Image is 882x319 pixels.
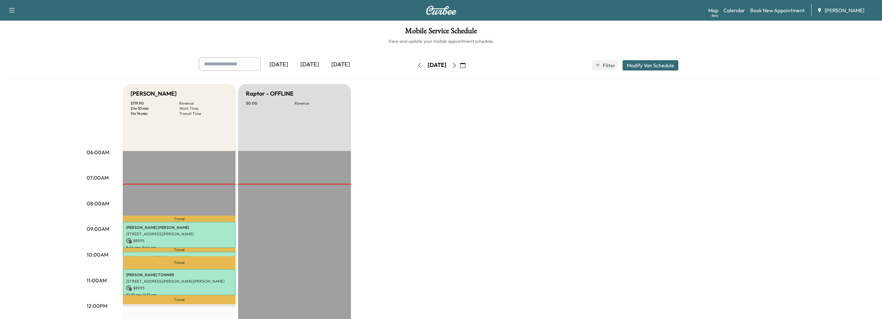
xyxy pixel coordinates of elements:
p: 1 hr 14 min [131,111,179,116]
p: 10:00AM [87,251,108,258]
h1: Mobile Service Schedule [6,27,876,38]
p: Travel [123,256,236,269]
button: Filter [592,60,617,70]
p: [STREET_ADDRESS][PERSON_NAME] [126,231,232,237]
p: $ 179.90 [131,101,179,106]
p: 07:00AM [87,174,109,182]
p: $ 89.95 [126,238,232,244]
p: 08:00AM [87,200,109,207]
p: $ 0.00 [246,101,295,106]
p: $ 89.95 [126,285,232,291]
h6: View and update your mobile appointment schedule. [6,38,876,44]
p: [PERSON_NAME] [PERSON_NAME] [126,225,232,230]
p: Revenue [295,101,343,106]
div: [DATE] [294,57,325,72]
p: 09:00AM [87,225,109,233]
p: 11:00AM [87,277,107,284]
div: Beta [712,13,718,18]
p: Transit Time [179,111,228,116]
p: 2 hr 10 min [131,106,179,111]
p: 12:00PM [87,302,107,310]
p: Travel [123,295,236,304]
p: [STREET_ADDRESS][PERSON_NAME][PERSON_NAME] [126,279,232,284]
p: 10:33 am - 11:33 am [126,292,232,297]
img: Curbee Logo [426,6,457,15]
p: Work Time [179,106,228,111]
div: [DATE] [325,57,356,72]
h5: [PERSON_NAME] [131,89,177,98]
p: Travel [123,248,236,252]
h5: Raptor - OFFLINE [246,89,294,98]
p: Revenue [179,101,228,106]
p: 8:44 am - 9:44 am [126,245,232,250]
button: Modify Van Schedule [623,60,678,70]
div: [DATE] [428,61,446,69]
p: Travel [123,216,236,222]
a: MapBeta [708,6,718,14]
p: 06:00AM [87,148,109,156]
span: Filter [603,61,615,69]
div: [DATE] [263,57,294,72]
p: [PERSON_NAME] [PERSON_NAME] [126,255,232,260]
a: Calendar [723,6,745,14]
p: [PERSON_NAME] TONNER [126,272,232,277]
span: [PERSON_NAME] [825,6,864,14]
a: Book New Appointment [750,6,805,14]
